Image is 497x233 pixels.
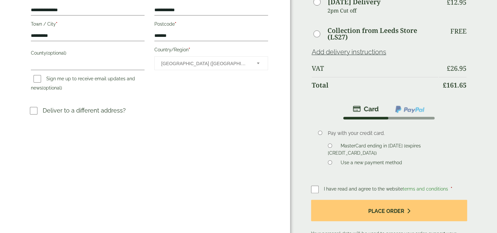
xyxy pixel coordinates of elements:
[189,47,190,52] abbr: required
[43,106,126,115] p: Deliver to a different address?
[161,57,248,70] span: United Kingdom (UK)
[46,50,66,56] span: (optional)
[328,143,420,158] label: MasterCard ending in [DATE] (expires [CREDIT_CARD_DATA])
[311,200,467,221] button: Place order
[447,64,450,73] span: £
[56,21,57,27] abbr: required
[353,105,379,113] img: stripe.png
[328,6,439,15] p: 2pm Cut off
[31,76,135,92] label: Sign me up to receive email updates and news
[312,61,439,76] th: VAT
[312,77,439,93] th: Total
[154,56,268,70] span: Country/Region
[324,186,449,192] span: I have read and agree to the website
[154,19,268,31] label: Postcode
[328,27,438,40] label: Collection from Leeds Store (LS27)
[450,27,466,35] p: Free
[338,160,405,167] label: Use a new payment method
[451,186,452,192] abbr: required
[175,21,176,27] abbr: required
[443,81,446,90] span: £
[31,19,145,31] label: Town / City
[31,48,145,60] label: County
[443,81,466,90] bdi: 161.65
[34,75,41,83] input: Sign me up to receive email updates and news(optional)
[328,130,457,137] p: Pay with your credit card.
[312,48,386,56] a: Add delivery instructions
[403,186,448,192] a: terms and conditions
[447,64,466,73] bdi: 26.95
[395,105,425,114] img: ppcp-gateway.png
[42,85,62,91] span: (optional)
[154,45,268,56] label: Country/Region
